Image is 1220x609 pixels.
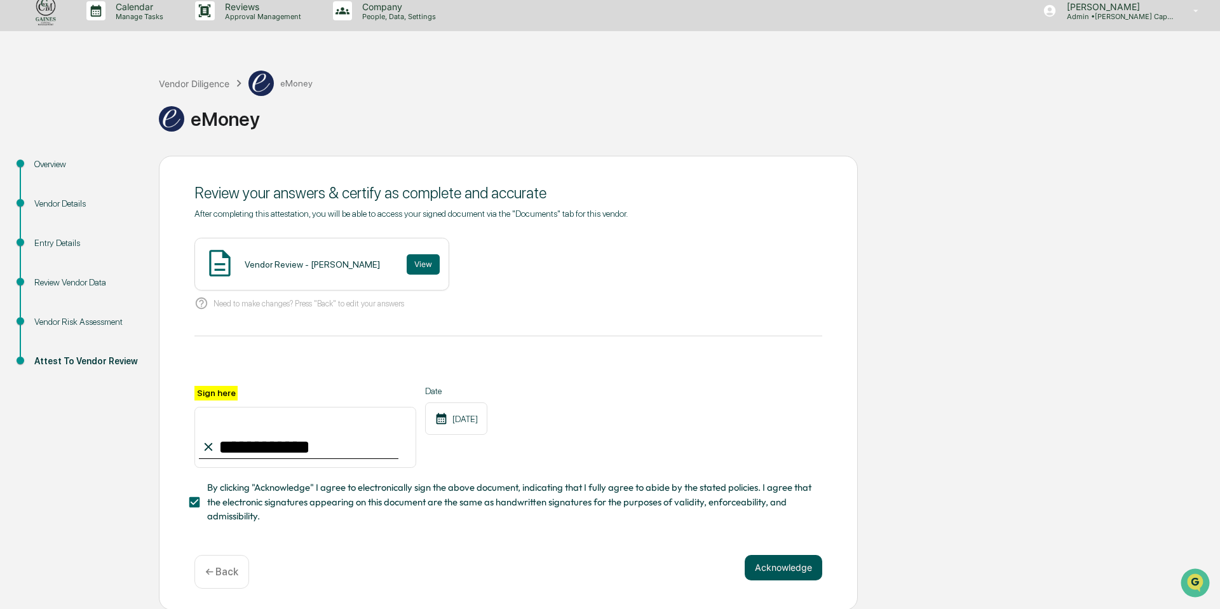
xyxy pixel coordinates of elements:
[25,174,36,184] img: 1746055101610-c473b297-6a78-478c-a979-82029cc54cd1
[8,245,85,268] a: 🔎Data Lookup
[352,12,442,21] p: People, Data, Settings
[248,71,313,96] div: eMoney
[126,281,154,291] span: Pylon
[352,1,442,12] p: Company
[745,555,822,580] button: Acknowledge
[1057,12,1175,21] p: Admin • [PERSON_NAME] Capital Management
[112,173,148,183] span: 12:41 PM
[159,78,229,89] div: Vendor Diligence
[194,184,822,202] div: Review your answers & certify as complete and accurate
[87,221,163,243] a: 🗄️Attestations
[105,12,170,21] p: Manage Tasks
[34,236,139,250] div: Entry Details
[205,566,238,578] p: ← Back
[13,27,231,47] p: How can we help?
[248,71,274,96] img: Vendor Logo
[25,250,80,263] span: Data Lookup
[197,139,231,154] button: See all
[25,226,82,238] span: Preclearance
[27,97,50,120] img: 8933085812038_c878075ebb4cc5468115_72.jpg
[1179,567,1214,601] iframe: Open customer support
[57,97,208,110] div: Start new chat
[215,1,308,12] p: Reviews
[34,315,139,329] div: Vendor Risk Assessment
[105,226,158,238] span: Attestations
[34,158,139,171] div: Overview
[245,259,380,270] div: Vendor Review - [PERSON_NAME]
[213,299,404,308] p: Need to make changes? Press "Back" to edit your answers
[1057,1,1175,12] p: [PERSON_NAME]
[159,106,184,132] img: Vendor Logo
[216,101,231,116] button: Start new chat
[39,173,103,183] span: [PERSON_NAME]
[194,386,238,400] label: Sign here
[13,227,23,237] div: 🖐️
[34,197,139,210] div: Vendor Details
[57,110,175,120] div: We're available if you need us!
[13,161,33,181] img: Jack Rasmussen
[34,355,139,368] div: Attest To Vendor Review
[194,209,628,219] span: After completing this attestation, you will be able to access your signed document via the "Docum...
[105,173,110,183] span: •
[204,247,236,279] img: Document Icon
[13,97,36,120] img: 1746055101610-c473b297-6a78-478c-a979-82029cc54cd1
[425,386,487,396] label: Date
[13,141,85,151] div: Past conversations
[90,280,154,291] a: Powered byPylon
[407,254,440,275] button: View
[92,227,102,237] div: 🗄️
[159,106,1214,132] div: eMoney
[34,276,139,289] div: Review Vendor Data
[8,221,87,243] a: 🖐️Preclearance
[425,402,487,435] div: [DATE]
[215,12,308,21] p: Approval Management
[207,481,812,523] span: By clicking "Acknowledge" I agree to electronically sign the above document, indicating that I fu...
[105,1,170,12] p: Calendar
[13,251,23,261] div: 🔎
